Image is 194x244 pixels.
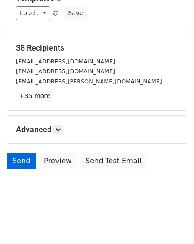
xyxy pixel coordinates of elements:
[16,43,178,53] h5: 38 Recipients
[16,68,115,75] small: [EMAIL_ADDRESS][DOMAIN_NAME]
[16,91,53,102] a: +35 more
[7,153,36,169] a: Send
[79,153,147,169] a: Send Test Email
[150,201,194,244] iframe: Chat Widget
[38,153,77,169] a: Preview
[16,6,50,20] a: Load...
[64,6,87,20] button: Save
[16,125,178,134] h5: Advanced
[16,58,115,65] small: [EMAIL_ADDRESS][DOMAIN_NAME]
[16,78,162,85] small: [EMAIL_ADDRESS][PERSON_NAME][DOMAIN_NAME]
